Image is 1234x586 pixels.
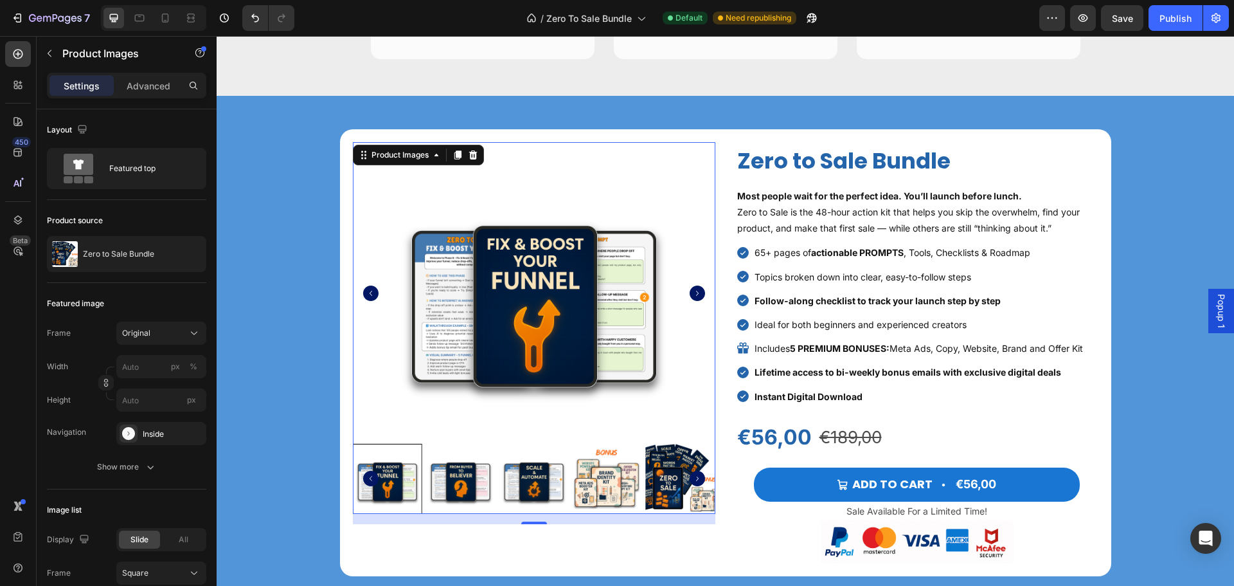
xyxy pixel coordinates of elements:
span: All [179,534,188,545]
div: Featured top [109,154,188,183]
div: Layout [47,122,90,139]
strong: 5 PREMIUM BONUSES: [573,307,673,318]
strong: actionable PROMPTS [595,211,687,222]
div: 450 [12,137,31,147]
div: Open Intercom Messenger [1190,523,1221,554]
button: Carousel Next Arrow [473,435,488,450]
span: Default [675,12,702,24]
div: Product Images [152,113,215,125]
input: px% [116,355,206,378]
span: Slide [130,534,148,545]
span: Popup 1 [998,258,1011,292]
p: 65+ pages of , Tools, Checklists & Roadmap [538,208,866,224]
p: Settings [64,79,100,93]
p: Topics broken down into clear, easy-to-follow steps [538,233,866,249]
strong: Follow-along checklist to track your launch step by step [538,259,784,270]
img: gempages_571540689796465816-2ed30d9b-eaba-4355-9ada-23ae564a592a.png [604,484,797,527]
span: Original [122,327,150,339]
div: Inside [143,428,203,440]
button: Carousel Back Arrow [147,435,162,450]
p: Zero to Sale is the 48-hour action kit that helps you skip the overwhelm, find your product, and ... [521,152,881,201]
p: 7 [84,10,90,26]
div: % [190,361,197,372]
span: / [541,12,544,25]
p: Sale Available For a Limited Time! [521,467,881,483]
span: Square [122,567,148,579]
div: €56,00 [738,437,781,460]
div: Navigation [47,426,86,438]
div: Beta [10,235,31,246]
label: Width [47,361,68,372]
button: 7 [5,5,96,31]
p: Includes Meta Ads, Copy, Website, Brand and Offer Kit [538,304,866,320]
button: px [186,359,201,374]
strong: Lifetime access to bi-weekly bonus emails with exclusive digital deals [538,331,845,342]
label: Height [47,394,71,406]
div: €189,00 [602,389,666,414]
div: Show more [97,461,157,473]
strong: Instant Digital Download [538,355,646,366]
div: €56,00 [519,387,596,416]
button: Carousel Next Arrow [473,250,488,265]
p: Product Images [62,46,172,61]
div: Product source [47,215,103,226]
p: Ideal for both beginners and experienced creators [538,280,866,297]
strong: Most people wait for the perfect idea. You’ll launch before lunch. [521,154,805,165]
div: Publish [1159,12,1192,25]
button: Original [116,322,206,345]
label: Frame [47,327,71,339]
input: px [116,389,206,412]
div: px [171,361,180,372]
div: ADD TO CART [636,438,716,459]
button: ADD TO CART [537,432,864,465]
button: Show more [47,455,206,479]
div: Undo/Redo [242,5,294,31]
span: Need republishing [726,12,791,24]
button: % [168,359,183,374]
p: Zero to Sale Bundle [83,250,154,259]
button: Save [1101,5,1143,31]
div: Image list [47,504,82,516]
button: Carousel Back Arrow [147,250,162,265]
span: Zero To Sale Bundle [546,12,632,25]
label: Frame [47,567,71,579]
img: product feature img [52,241,78,267]
p: Advanced [127,79,170,93]
h1: Zero to Sale Bundle [519,109,882,140]
button: Square [116,562,206,585]
iframe: Design area [217,36,1234,586]
span: Save [1112,13,1133,24]
span: px [187,395,196,405]
div: Featured image [47,298,104,309]
div: Display [47,531,92,549]
button: Publish [1149,5,1203,31]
